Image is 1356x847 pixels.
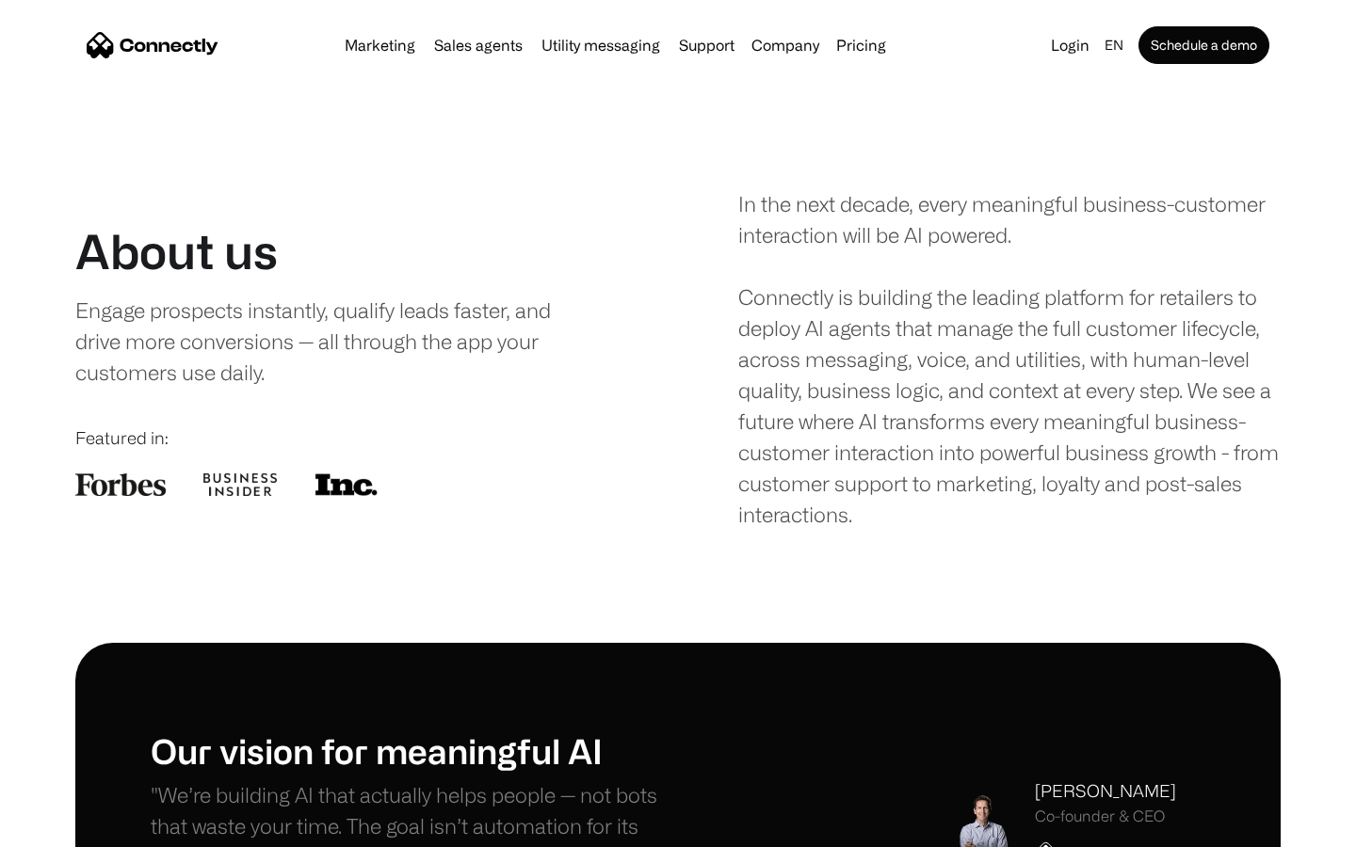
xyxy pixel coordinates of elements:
div: In the next decade, every meaningful business-customer interaction will be AI powered. Connectly ... [738,188,1281,530]
ul: Language list [38,814,113,840]
a: Login [1043,32,1097,58]
a: Sales agents [427,38,530,53]
aside: Language selected: English [19,812,113,840]
a: Pricing [829,38,894,53]
div: en [1105,32,1123,58]
div: Company [751,32,819,58]
a: Support [671,38,742,53]
a: Marketing [337,38,423,53]
div: Co-founder & CEO [1035,807,1176,825]
div: Engage prospects instantly, qualify leads faster, and drive more conversions — all through the ap... [75,295,590,388]
a: Schedule a demo [1138,26,1269,64]
div: Featured in: [75,425,618,451]
div: [PERSON_NAME] [1035,778,1176,804]
h1: About us [75,223,278,280]
a: Utility messaging [534,38,668,53]
h1: Our vision for meaningful AI [151,730,678,771]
